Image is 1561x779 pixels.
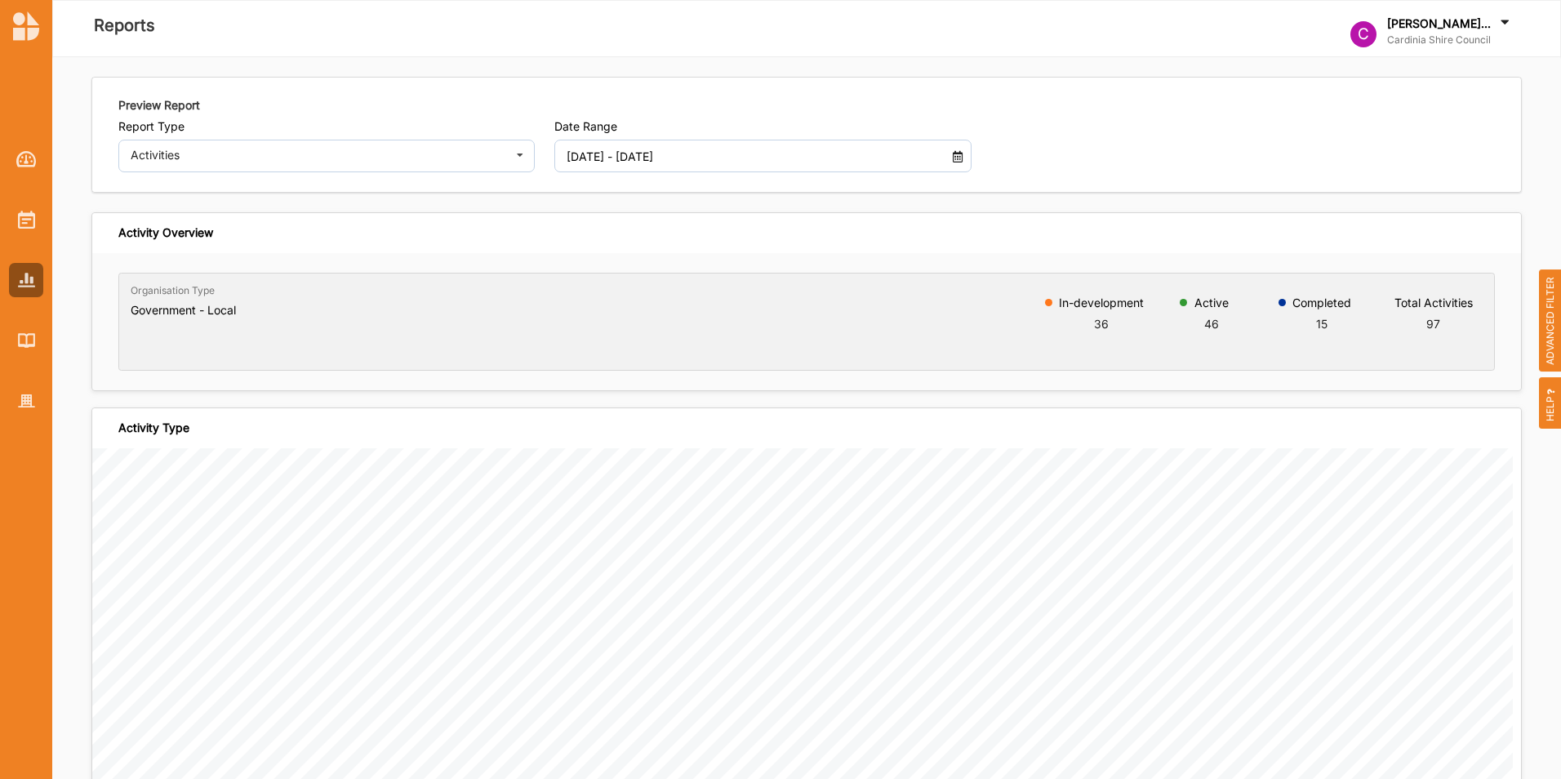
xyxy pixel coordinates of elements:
[1059,296,1144,309] label: In-development
[1394,315,1473,332] div: 97
[1292,315,1351,332] div: 15
[118,421,189,435] div: Activity Type
[18,394,35,408] img: Organisation
[9,384,43,418] a: Organisation
[554,119,971,134] label: Date Range
[1350,21,1376,47] div: C
[131,149,503,161] div: Activities
[1194,296,1229,309] label: Active
[1387,33,1513,47] label: Cardinia Shire Council
[18,211,35,229] img: Activities
[1194,315,1229,332] div: 46
[9,323,43,358] a: Library
[13,11,39,41] img: logo
[9,203,43,237] a: Activities
[118,225,213,240] div: Activity Overview
[131,284,215,297] label: Organisation Type
[118,97,200,114] label: Preview Report
[1394,296,1473,309] label: Total Activities
[558,140,935,172] input: DD MM YYYY - DD MM YYYY
[1387,16,1491,31] label: [PERSON_NAME]...
[118,119,535,134] label: Report Type
[16,151,37,167] img: Dashboard
[1292,296,1351,309] label: Completed
[94,12,155,39] label: Reports
[18,333,35,347] img: Library
[9,263,43,297] a: Reports
[18,273,35,287] img: Reports
[9,142,43,176] a: Dashboard
[1059,315,1144,332] div: 36
[131,303,236,318] h6: Government - Local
